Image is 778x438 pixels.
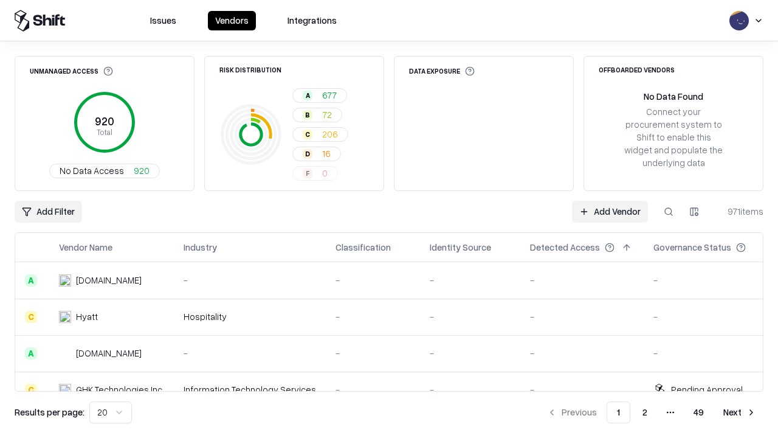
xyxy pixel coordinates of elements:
span: 920 [134,164,150,177]
div: C [25,384,37,396]
div: Vendor Name [59,241,112,254]
button: Integrations [280,11,344,30]
button: Issues [143,11,184,30]
tspan: 920 [95,114,114,128]
div: - [184,347,316,360]
div: Hyatt [76,310,98,323]
div: - [653,274,765,287]
button: Add Filter [15,201,82,223]
div: Information Technology Services [184,383,316,396]
div: - [430,310,511,323]
div: Pending Approval [671,383,743,396]
a: Add Vendor [572,201,648,223]
button: D16 [292,147,341,161]
span: 16 [322,147,331,160]
div: A [25,347,37,360]
div: Offboarded Vendors [599,66,675,73]
button: Vendors [208,11,256,30]
div: - [530,310,634,323]
div: - [336,347,410,360]
div: [DOMAIN_NAME] [76,274,142,287]
button: 49 [684,401,714,423]
div: Identity Source [430,241,491,254]
div: Unmanaged Access [30,66,113,76]
button: A677 [292,88,347,103]
div: Industry [184,241,217,254]
span: No Data Access [60,164,124,177]
div: C [25,311,37,323]
div: B [303,110,312,120]
div: - [653,347,765,360]
div: - [336,310,410,323]
div: Governance Status [653,241,731,254]
img: GHK Technologies Inc. [59,384,71,396]
div: No Data Found [644,90,703,103]
div: - [184,274,316,287]
img: Hyatt [59,311,71,323]
div: - [530,274,634,287]
img: intrado.com [59,274,71,287]
nav: pagination [540,401,763,423]
div: C [303,130,312,139]
div: - [430,274,511,287]
p: Results per page: [15,406,84,419]
div: Hospitality [184,310,316,323]
button: C206 [292,127,348,142]
button: 2 [633,401,657,423]
div: - [530,347,634,360]
div: Connect your procurement system to Shift to enable this widget and populate the underlying data [623,105,724,170]
div: - [336,383,410,396]
button: Next [716,401,763,423]
div: - [336,274,410,287]
span: 677 [322,89,337,102]
tspan: Total [97,127,112,137]
span: 72 [322,108,332,121]
div: Classification [336,241,391,254]
div: D [303,149,312,159]
div: - [653,310,765,323]
div: Detected Access [530,241,600,254]
button: 1 [607,401,630,423]
div: - [530,383,634,396]
div: - [430,347,511,360]
div: - [430,383,511,396]
div: Risk Distribution [219,66,281,73]
div: A [303,91,312,100]
div: A [25,274,37,287]
div: 971 items [715,205,763,218]
div: GHK Technologies Inc. [76,383,164,396]
button: B72 [292,108,342,122]
div: [DOMAIN_NAME] [76,347,142,360]
span: 206 [322,128,338,141]
div: Data Exposure [409,66,475,76]
button: No Data Access920 [49,164,160,178]
img: primesec.co.il [59,347,71,360]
